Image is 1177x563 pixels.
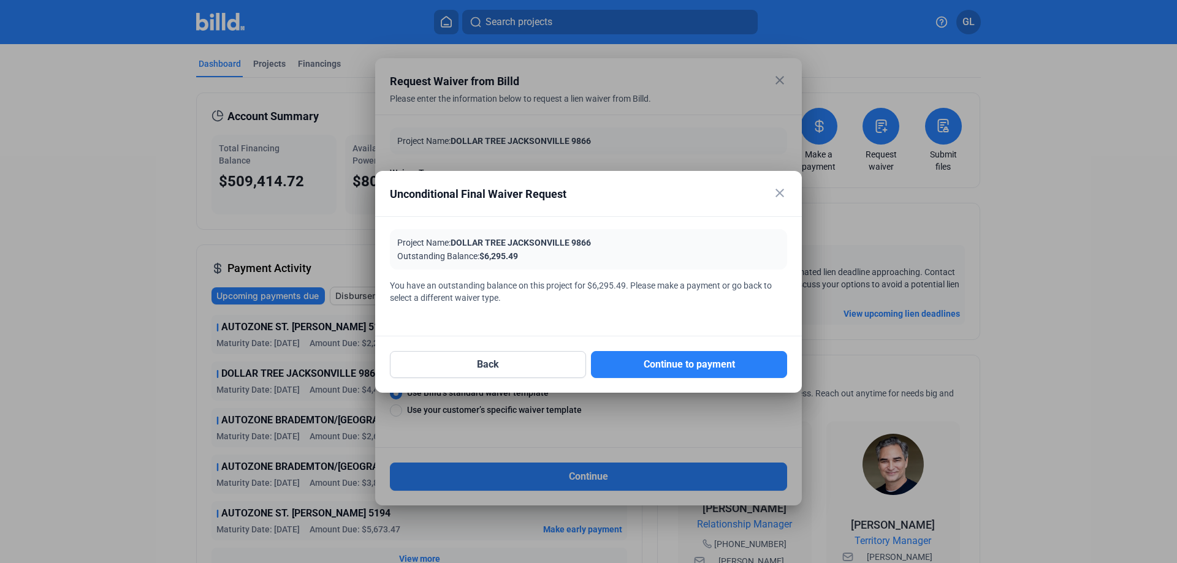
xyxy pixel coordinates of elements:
[451,238,591,247] span: DOLLAR TREE JACKSONVILLE 9866
[390,351,586,378] button: Back
[390,281,772,303] span: You have an outstanding balance on this project for $6,295.49. Please make a payment or go back t...
[390,186,756,203] div: Unconditional Final Waiver Request
[479,251,518,261] span: $6,295.49
[591,351,787,378] button: Continue to payment
[397,251,479,261] span: Outstanding Balance:
[397,238,451,247] span: Project Name:
[772,186,787,200] mat-icon: close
